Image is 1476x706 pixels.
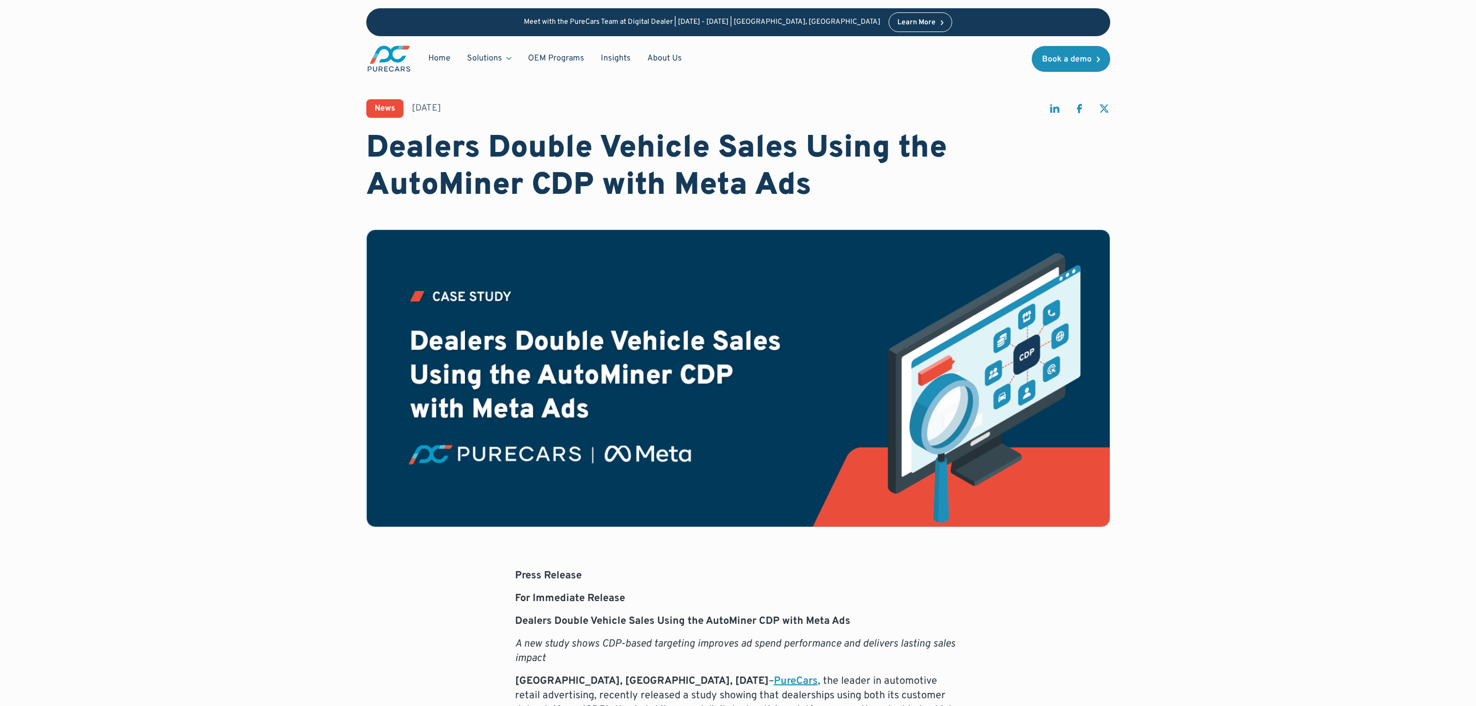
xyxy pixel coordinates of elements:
a: Learn More [889,12,953,32]
p: Meet with the PureCars Team at Digital Dealer | [DATE] - [DATE] | [GEOGRAPHIC_DATA], [GEOGRAPHIC_... [524,18,880,27]
a: OEM Programs [520,49,593,68]
a: About Us [639,49,690,68]
strong: Press Release [515,569,582,582]
em: A new study shows CDP-based targeting improves ad spend performance and delivers lasting sales im... [515,637,955,665]
strong: [GEOGRAPHIC_DATA], [GEOGRAPHIC_DATA], [DATE] [515,674,769,688]
a: Home [420,49,459,68]
strong: Dealers Double Vehicle Sales Using the AutoMiner CDP with Meta Ads [515,615,850,628]
div: Solutions [467,53,502,64]
div: Book a demo [1042,55,1092,64]
div: News [375,104,395,113]
a: Book a demo [1032,46,1110,72]
h1: Dealers Double Vehicle Sales Using the AutoMiner CDP with Meta Ads [366,130,1110,205]
a: main [366,44,412,73]
a: PureCars [774,674,818,688]
a: share on facebook [1073,102,1085,119]
a: share on twitter [1098,102,1110,119]
strong: For Immediate Release [515,592,625,605]
img: purecars logo [366,44,412,73]
div: Solutions [459,49,520,68]
a: Insights [593,49,639,68]
a: share on linkedin [1048,102,1061,119]
div: [DATE] [412,102,441,115]
div: Learn More [897,19,936,26]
